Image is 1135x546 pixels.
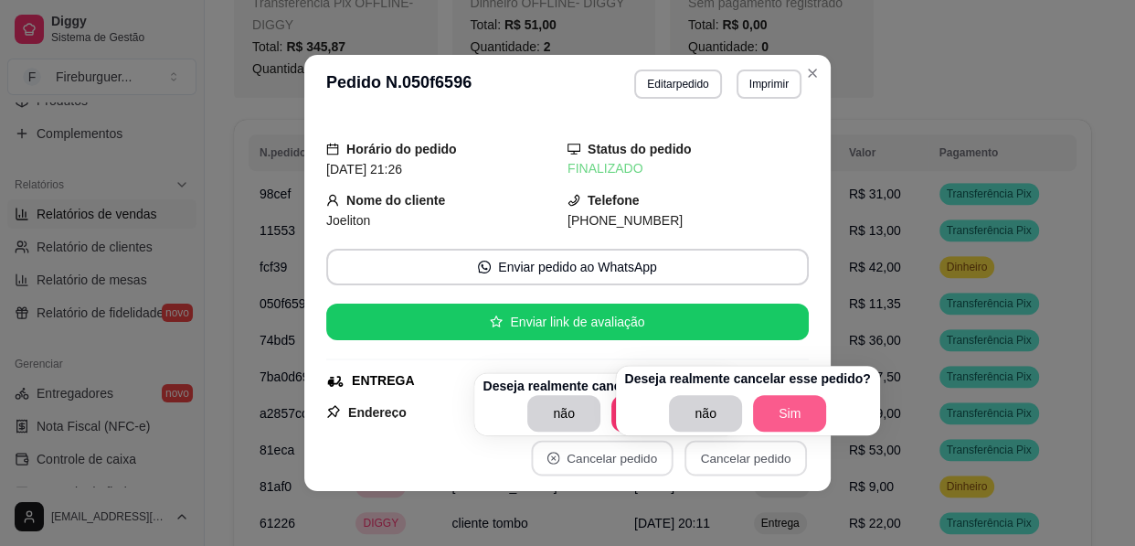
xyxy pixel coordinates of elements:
span: phone [567,194,580,207]
div: FINALIZADO [567,159,809,178]
strong: Status do pedido [588,142,692,156]
span: star [490,316,503,328]
button: whats-appEnviar pedido ao WhatsApp [326,249,809,285]
span: desktop [567,143,580,155]
span: [DATE] 21:26 [326,162,402,177]
button: Cancelar pedido [684,441,807,476]
p: Deseja realmente cancelar esse pedido? [483,377,729,395]
span: [PHONE_NUMBER] [567,213,683,228]
button: não [669,395,742,432]
span: close-circle [547,452,560,465]
button: Sim [611,395,684,432]
p: Deseja realmente cancelar esse pedido? [625,369,871,388]
button: starEnviar link de avaliação [326,304,809,340]
button: Imprimir [737,70,801,99]
span: calendar [326,143,339,155]
span: user [326,194,339,207]
strong: Endereço [348,405,407,420]
strong: Telefone [588,193,640,208]
button: close-circleCancelar pedido [531,441,673,476]
button: Editarpedido [634,70,721,99]
span: Joeliton [326,213,370,228]
h3: Pedido N. 050f6596 [326,70,472,99]
strong: Nome do cliente [346,193,445,208]
strong: Horário do pedido [346,142,457,156]
div: ENTREGA [352,371,414,391]
button: não [527,395,600,432]
button: Close [798,59,827,88]
span: whats-app [478,261,491,273]
button: Sim [753,395,826,432]
span: pushpin [326,404,341,419]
